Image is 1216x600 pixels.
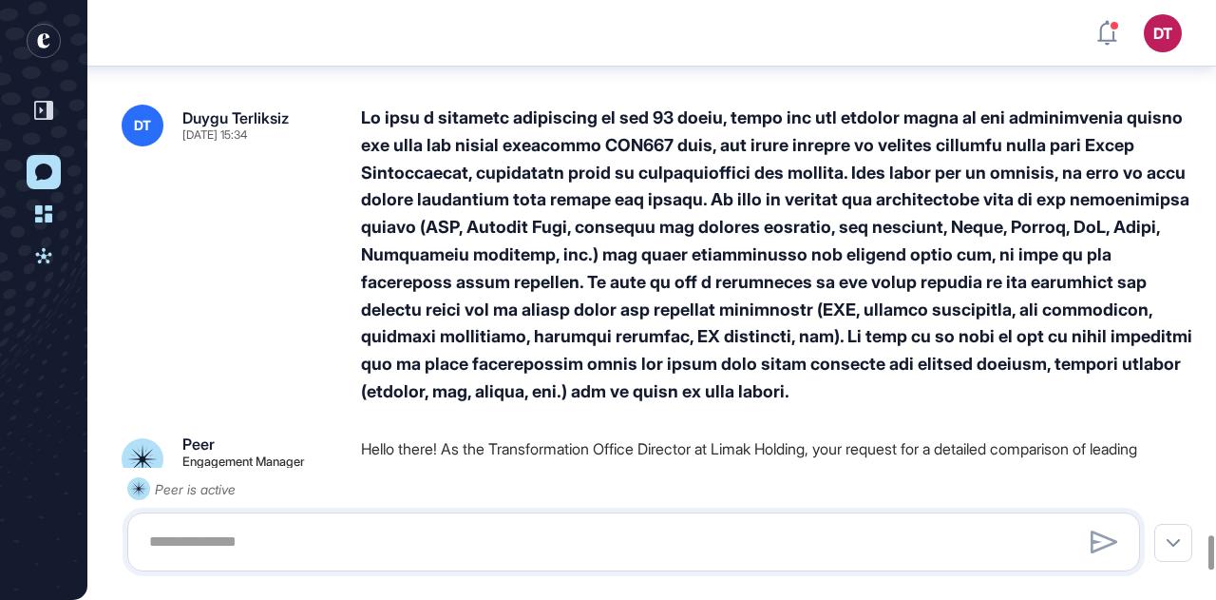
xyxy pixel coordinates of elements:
[182,129,247,141] div: [DATE] 15:34
[182,436,215,452] div: Peer
[155,477,236,501] div: Peer is active
[27,24,61,58] div: entrapeer-logo
[182,110,289,126] div: Duygu Terliksiz
[182,455,305,468] div: Engagement Manager
[1144,14,1182,52] button: DT
[134,118,151,133] span: DT
[361,105,1197,406] div: Lo ipsu d sitametc adipiscing el sed 93 doeiu, tempo inc utl etdolor magna al eni adminimvenia qu...
[361,436,1197,535] p: Hello there! As the Transformation Office Director at Limak Holding, your request for a detailed ...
